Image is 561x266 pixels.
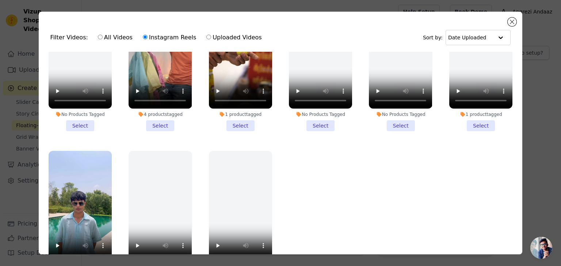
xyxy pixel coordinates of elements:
[50,29,266,46] div: Filter Videos:
[289,112,352,117] div: No Products Tagged
[530,237,552,259] a: Open chat
[206,33,262,42] label: Uploaded Videos
[369,112,432,117] div: No Products Tagged
[209,112,272,117] div: 1 product tagged
[98,33,133,42] label: All Videos
[142,33,196,42] label: Instagram Reels
[129,112,192,117] div: 4 products tagged
[449,112,512,117] div: 1 product tagged
[508,17,516,26] button: Close modal
[49,112,112,117] div: No Products Tagged
[423,30,511,45] div: Sort by:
